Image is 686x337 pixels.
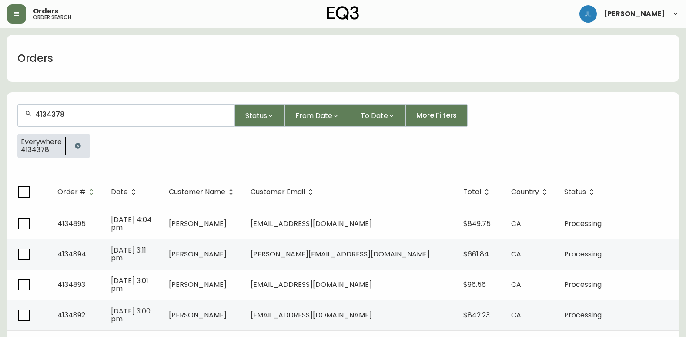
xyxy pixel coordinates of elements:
[416,111,457,120] span: More Filters
[57,189,86,195] span: Order #
[57,188,97,196] span: Order #
[564,310,602,320] span: Processing
[251,219,372,229] span: [EMAIL_ADDRESS][DOMAIN_NAME]
[463,310,490,320] span: $842.23
[21,138,62,146] span: Everywhere
[564,189,586,195] span: Status
[111,188,139,196] span: Date
[169,219,227,229] span: [PERSON_NAME]
[35,110,228,118] input: Search
[111,276,148,293] span: [DATE] 3:01 pm
[604,10,665,17] span: [PERSON_NAME]
[169,189,225,195] span: Customer Name
[111,245,146,263] span: [DATE] 3:11 pm
[169,249,227,259] span: [PERSON_NAME]
[33,15,71,20] h5: order search
[111,189,128,195] span: Date
[251,189,305,195] span: Customer Email
[463,189,481,195] span: Total
[511,219,521,229] span: CA
[169,310,227,320] span: [PERSON_NAME]
[511,310,521,320] span: CA
[21,146,62,154] span: 4134378
[463,249,489,259] span: $661.84
[511,188,550,196] span: Country
[235,104,285,127] button: Status
[285,104,350,127] button: From Date
[169,188,237,196] span: Customer Name
[564,249,602,259] span: Processing
[463,219,491,229] span: $849.75
[57,310,85,320] span: 4134892
[361,110,388,121] span: To Date
[564,280,602,290] span: Processing
[511,280,521,290] span: CA
[511,189,539,195] span: Country
[17,51,53,66] h1: Orders
[295,110,332,121] span: From Date
[251,310,372,320] span: [EMAIL_ADDRESS][DOMAIN_NAME]
[169,280,227,290] span: [PERSON_NAME]
[406,104,468,127] button: More Filters
[327,6,359,20] img: logo
[33,8,58,15] span: Orders
[463,188,492,196] span: Total
[111,306,151,324] span: [DATE] 3:00 pm
[57,280,85,290] span: 4134893
[564,188,597,196] span: Status
[57,249,86,259] span: 4134894
[511,249,521,259] span: CA
[251,249,430,259] span: [PERSON_NAME][EMAIL_ADDRESS][DOMAIN_NAME]
[111,215,152,233] span: [DATE] 4:04 pm
[463,280,486,290] span: $96.56
[57,219,86,229] span: 4134895
[564,219,602,229] span: Processing
[579,5,597,23] img: 1c9c23e2a847dab86f8017579b61559c
[245,110,267,121] span: Status
[251,280,372,290] span: [EMAIL_ADDRESS][DOMAIN_NAME]
[350,104,406,127] button: To Date
[251,188,316,196] span: Customer Email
